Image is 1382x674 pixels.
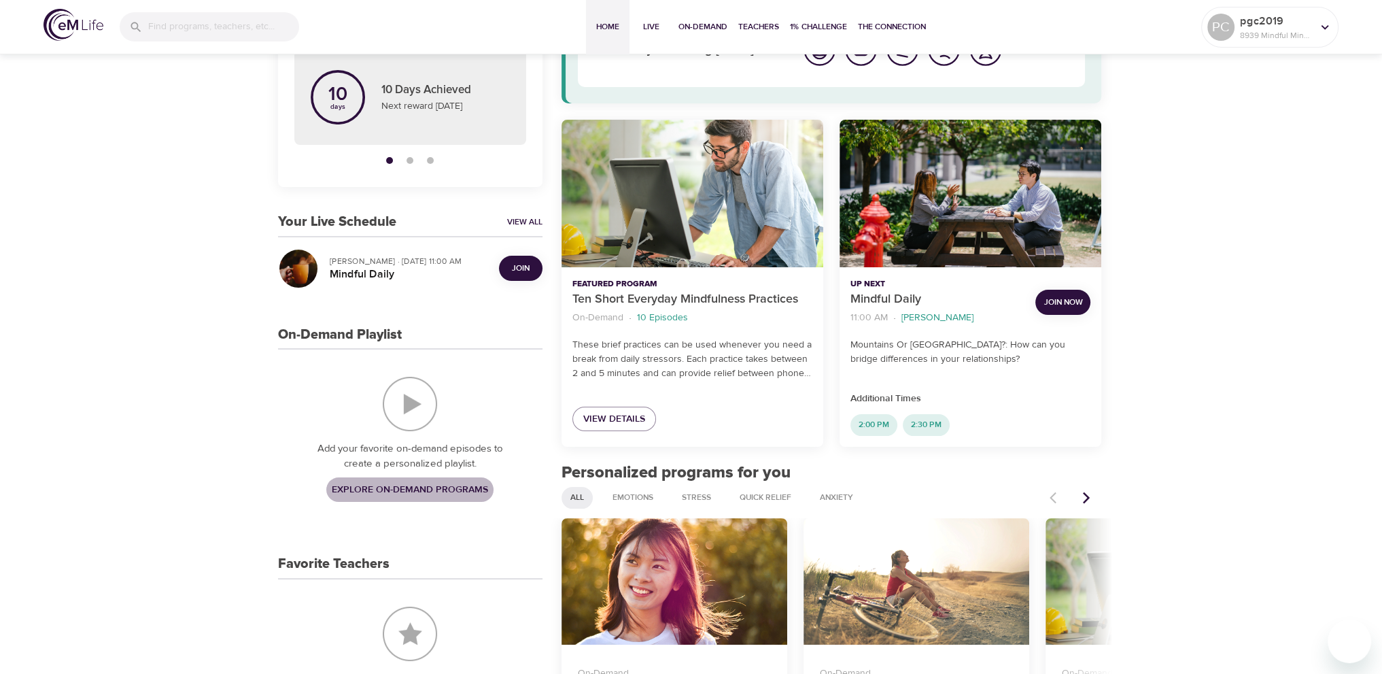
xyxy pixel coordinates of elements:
[1043,295,1082,309] span: Join Now
[591,20,624,34] span: Home
[850,419,897,431] span: 2:00 PM
[840,120,1101,267] button: Mindful Daily
[1328,620,1371,663] iframe: Button to launch messaging window
[583,411,645,428] span: View Details
[1207,14,1234,41] div: PC
[1240,29,1312,41] p: 8939 Mindful Minutes
[328,85,347,104] p: 10
[731,487,800,509] div: Quick Relief
[850,311,888,325] p: 11:00 AM
[629,309,632,327] li: ·
[499,256,542,281] button: Join
[278,327,402,343] h3: On-Demand Playlist
[562,492,592,503] span: All
[512,261,530,275] span: Join
[562,518,787,645] button: 7 Days of Emotional Intelligence
[572,407,656,432] a: View Details
[850,290,1024,309] p: Mindful Daily
[148,12,299,41] input: Find programs, teachers, etc...
[330,267,488,282] h5: Mindful Daily
[572,309,812,327] nav: breadcrumb
[1035,290,1090,315] button: Join Now
[44,9,103,41] img: logo
[604,487,662,509] div: Emotions
[674,492,719,503] span: Stress
[604,492,661,503] span: Emotions
[893,309,896,327] li: ·
[332,482,488,499] span: Explore On-Demand Programs
[326,477,494,503] a: Explore On-Demand Programs
[858,20,926,34] span: The Connection
[381,99,510,114] p: Next reward [DATE]
[850,392,1090,406] p: Additional Times
[305,441,515,472] p: Add your favorite on-demand episodes to create a personalized playlist.
[562,120,823,267] button: Ten Short Everyday Mindfulness Practices
[572,290,812,309] p: Ten Short Everyday Mindfulness Practices
[903,419,950,431] span: 2:30 PM
[1071,483,1101,513] button: Next items
[804,518,1029,645] button: Getting Active
[383,377,437,431] img: On-Demand Playlist
[901,311,973,325] p: [PERSON_NAME]
[635,20,668,34] span: Live
[850,338,1090,367] p: Mountains Or [GEOGRAPHIC_DATA]?: How can you bridge differences in your relationships?
[507,216,542,228] a: View All
[562,487,593,509] div: All
[562,463,1102,483] h2: Personalized programs for you
[811,487,862,509] div: Anxiety
[850,309,1024,327] nav: breadcrumb
[678,20,727,34] span: On-Demand
[1046,518,1271,645] button: Ten Short Everyday Mindfulness Practices
[903,414,950,436] div: 2:30 PM
[673,487,720,509] div: Stress
[637,311,688,325] p: 10 Episodes
[572,338,812,381] p: These brief practices can be used whenever you need a break from daily stressors. Each practice t...
[383,607,437,661] img: Favorite Teachers
[278,214,396,230] h3: Your Live Schedule
[812,492,861,503] span: Anxiety
[278,556,390,572] h3: Favorite Teachers
[731,492,799,503] span: Quick Relief
[1240,13,1312,29] p: pgc2019
[850,278,1024,290] p: Up Next
[328,104,347,109] p: days
[330,255,488,267] p: [PERSON_NAME] · [DATE] 11:00 AM
[790,20,847,34] span: 1% Challenge
[381,82,510,99] p: 10 Days Achieved
[572,311,623,325] p: On-Demand
[850,414,897,436] div: 2:00 PM
[572,278,812,290] p: Featured Program
[738,20,779,34] span: Teachers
